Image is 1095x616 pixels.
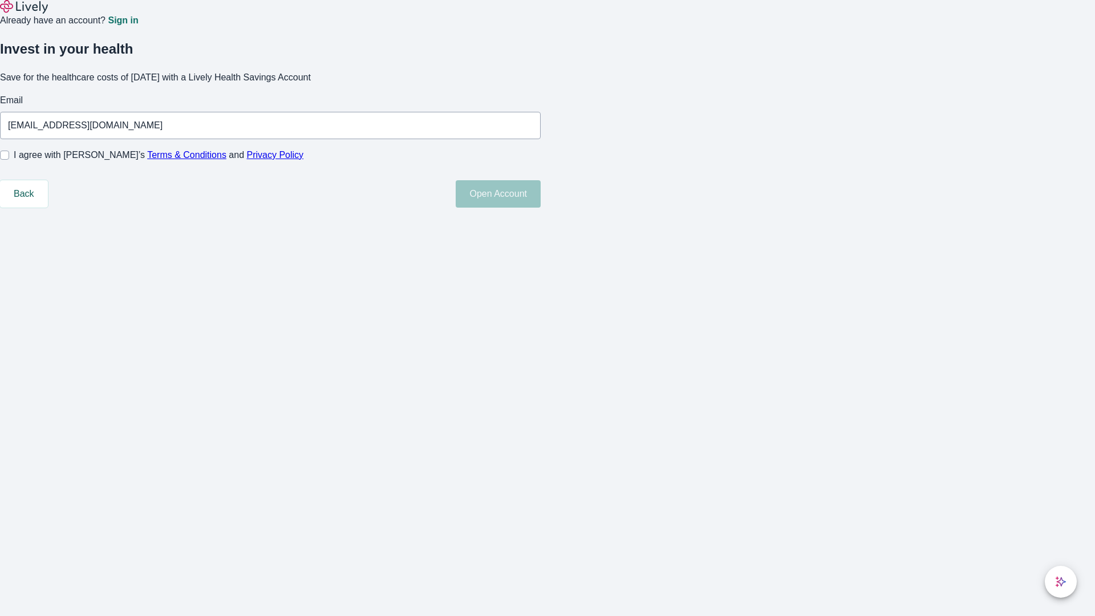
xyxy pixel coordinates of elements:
button: chat [1045,566,1077,598]
svg: Lively AI Assistant [1055,576,1066,587]
a: Privacy Policy [247,150,304,160]
span: I agree with [PERSON_NAME]’s and [14,148,303,162]
a: Terms & Conditions [147,150,226,160]
a: Sign in [108,16,138,25]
